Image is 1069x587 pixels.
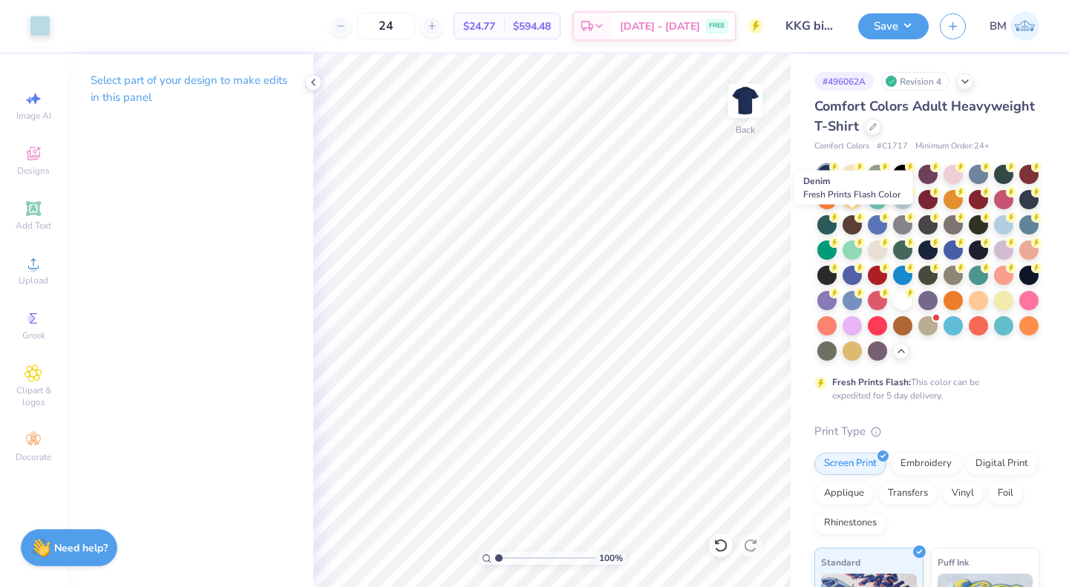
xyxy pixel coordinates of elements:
[709,21,725,31] span: FREE
[814,482,874,505] div: Applique
[7,384,59,408] span: Clipart & logos
[858,13,929,39] button: Save
[463,19,495,34] span: $24.77
[599,551,623,565] span: 100 %
[814,423,1039,440] div: Print Type
[938,554,969,570] span: Puff Ink
[16,110,51,122] span: Image AI
[17,165,50,177] span: Designs
[891,453,961,475] div: Embroidery
[91,72,290,106] p: Select part of your design to make edits in this panel
[814,140,869,153] span: Comfort Colors
[513,19,551,34] span: $594.48
[730,86,760,116] img: Back
[814,453,886,475] div: Screen Print
[832,376,1015,402] div: This color can be expedited for 5 day delivery.
[803,188,900,200] span: Fresh Prints Flash Color
[16,451,51,463] span: Decorate
[832,376,911,388] strong: Fresh Prints Flash:
[814,72,874,91] div: # 496062A
[990,18,1007,35] span: BM
[942,482,984,505] div: Vinyl
[22,329,45,341] span: Greek
[795,171,913,205] div: Denim
[881,72,949,91] div: Revision 4
[736,123,755,137] div: Back
[19,275,48,286] span: Upload
[1010,12,1039,41] img: Brin Mccauley
[877,140,908,153] span: # C1717
[915,140,990,153] span: Minimum Order: 24 +
[774,11,847,41] input: Untitled Design
[821,554,860,570] span: Standard
[620,19,700,34] span: [DATE] - [DATE]
[357,13,415,39] input: – –
[966,453,1038,475] div: Digital Print
[814,97,1035,135] span: Comfort Colors Adult Heavyweight T-Shirt
[16,220,51,232] span: Add Text
[988,482,1023,505] div: Foil
[54,541,108,555] strong: Need help?
[814,512,886,534] div: Rhinestones
[990,12,1039,41] a: BM
[878,482,938,505] div: Transfers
